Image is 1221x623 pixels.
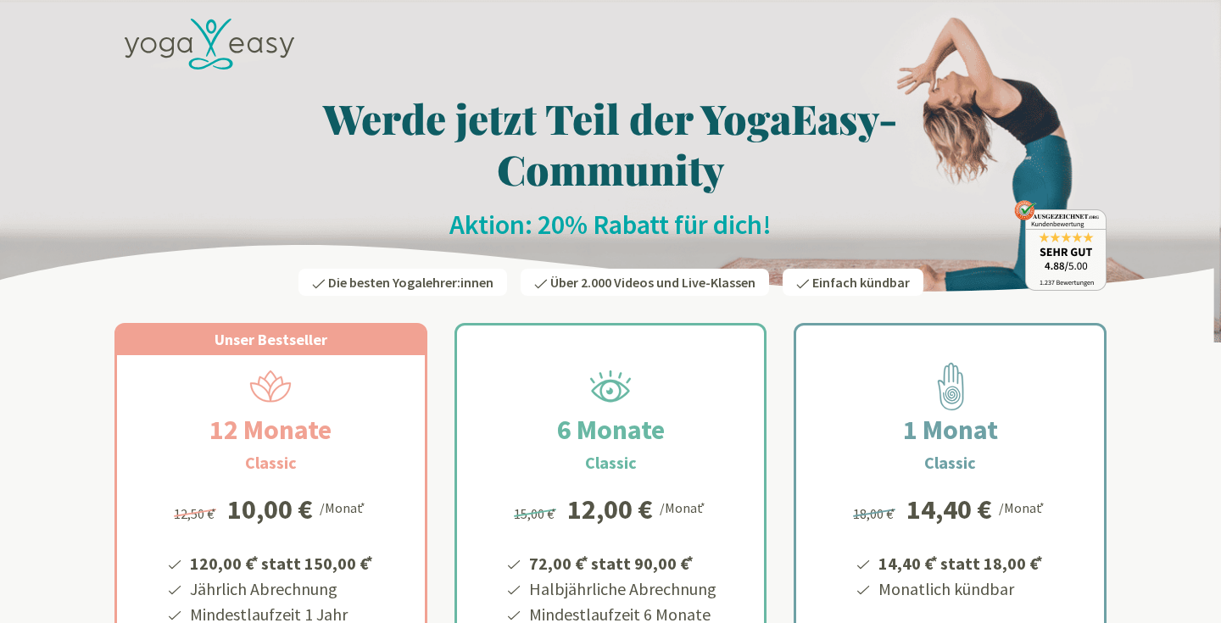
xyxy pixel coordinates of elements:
[215,330,327,349] span: Unser Bestseller
[527,548,716,576] li: 72,00 € statt 90,00 €
[1014,200,1107,291] img: ausgezeichnet_badge.png
[660,496,708,518] div: /Monat
[876,548,1045,576] li: 14,40 € statt 18,00 €
[169,409,372,450] h2: 12 Monate
[585,450,637,476] h3: Classic
[567,496,653,523] div: 12,00 €
[328,274,493,291] span: Die besten Yogalehrer:innen
[862,409,1039,450] h2: 1 Monat
[187,576,376,602] li: Jährlich Abrechnung
[187,548,376,576] li: 120,00 € statt 150,00 €
[320,496,368,518] div: /Monat
[516,409,705,450] h2: 6 Monate
[527,576,716,602] li: Halbjährliche Abrechnung
[812,274,910,291] span: Einfach kündbar
[114,92,1107,194] h1: Werde jetzt Teil der YogaEasy-Community
[853,505,898,522] span: 18,00 €
[245,450,297,476] h3: Classic
[550,274,755,291] span: Über 2.000 Videos und Live-Klassen
[114,208,1107,242] h2: Aktion: 20% Rabatt für dich!
[227,496,313,523] div: 10,00 €
[514,505,559,522] span: 15,00 €
[924,450,976,476] h3: Classic
[999,496,1047,518] div: /Monat
[906,496,992,523] div: 14,40 €
[876,576,1045,602] li: Monatlich kündbar
[174,505,219,522] span: 12,50 €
